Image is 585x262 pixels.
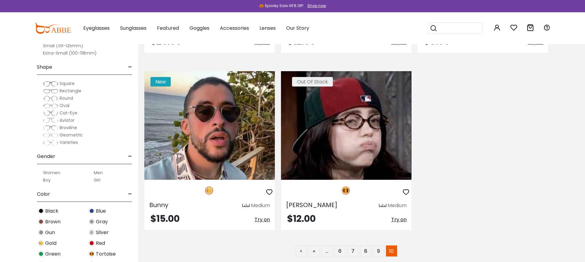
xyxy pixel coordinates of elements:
span: Brown [45,218,60,225]
img: Oval.png [43,103,58,109]
img: Gold [38,240,44,246]
span: Gray [96,218,108,225]
img: Tortoise [342,187,350,195]
span: Featured [157,25,179,32]
img: Gun [38,229,44,235]
span: Our Story [286,25,309,32]
span: Color [37,187,50,202]
span: Aviator [60,117,75,123]
span: Gun [45,229,55,236]
label: Boy [43,176,51,184]
span: - [128,60,132,75]
label: Extra-Small (100-118mm) [43,49,97,57]
img: Silver [89,229,95,235]
a: 9 [373,245,384,256]
span: 10 [386,245,397,256]
span: Eyeglasses [83,25,110,32]
button: Try on [255,214,270,225]
label: Women [43,169,60,176]
span: Gold [45,240,57,247]
span: $12.00 [287,212,316,225]
span: Accessories [220,25,249,32]
img: size ruler [242,203,250,208]
span: Cat-Eye [60,110,77,116]
button: Try on [391,214,407,225]
img: Green [38,251,44,257]
span: Geometric [60,132,83,138]
label: Girl [94,176,100,184]
span: Silver [96,229,109,236]
a: Shop now [304,3,326,8]
img: Browline.png [43,125,58,131]
label: Small (119-125mm) [43,42,83,49]
img: Aviator.png [43,118,58,124]
span: … [322,245,333,256]
a: 7 [347,245,358,256]
span: Shape [37,60,52,75]
div: Shop now [307,3,326,9]
span: Goggles [189,25,209,32]
span: Red [96,240,105,247]
img: Varieties.png [43,140,58,146]
img: Brown [38,219,44,225]
span: Oval [60,102,69,109]
img: Tortoise [89,251,95,257]
div: Medium [388,202,407,209]
label: Men [94,169,103,176]
img: Gold [205,187,213,195]
span: Round [60,95,73,101]
img: Blue [89,208,95,214]
span: Tortoise [96,250,116,258]
img: Rectangle.png [43,88,58,94]
a: 8 [360,245,371,256]
span: Black [45,207,58,215]
span: $15.00 [150,212,180,225]
img: Square.png [43,81,58,87]
span: - [128,187,132,202]
span: [PERSON_NAME] [286,201,337,209]
img: Geometric.png [43,132,58,138]
span: New [150,77,171,87]
span: - [128,149,132,164]
span: Blue [96,207,106,215]
span: Try on [391,216,407,223]
img: size ruler [379,203,386,208]
span: Sunglasses [120,25,146,32]
a: « [309,245,320,256]
img: Round.png [43,95,58,102]
span: Green [45,250,60,258]
span: Bunny [149,201,168,209]
span: Square [60,80,75,87]
img: abbeglasses.com [35,23,71,34]
a: 6 [334,245,345,256]
span: Try on [255,216,270,223]
div: Medium [251,202,270,209]
img: Black [38,208,44,214]
span: Out Of Stock [292,77,333,87]
img: Gray [89,219,95,225]
span: Rectangle [60,88,81,94]
a: < [296,245,307,256]
span: Varieties [60,139,78,145]
span: Lenses [259,25,276,32]
img: Cat-Eye.png [43,110,58,116]
span: Gender [37,149,55,164]
img: Red [89,240,95,246]
img: Gold Bunny - Metal ,Adjust Nose Pads [144,71,275,180]
span: Browline [60,125,77,131]
img: Tortoise Billie-Eilish - Acetate ,Universal Bridge Fit [281,71,411,180]
div: 🎃 Spooky Sale 45% Off! [259,3,303,9]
